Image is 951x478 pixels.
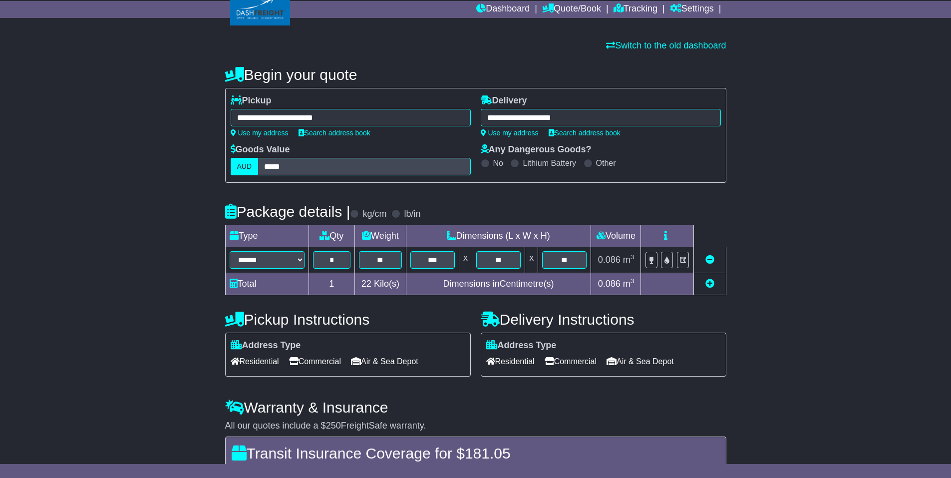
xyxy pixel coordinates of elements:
[225,225,309,247] td: Type
[476,1,530,18] a: Dashboard
[598,255,621,265] span: 0.086
[406,225,591,247] td: Dimensions (L x W x H)
[404,209,420,220] label: lb/in
[542,1,601,18] a: Quote/Book
[486,340,557,351] label: Address Type
[523,158,576,168] label: Lithium Battery
[623,255,634,265] span: m
[326,421,341,431] span: 250
[231,144,290,155] label: Goods Value
[525,247,538,273] td: x
[481,129,539,137] a: Use my address
[481,95,527,106] label: Delivery
[481,311,726,328] h4: Delivery Instructions
[607,354,674,369] span: Air & Sea Depot
[289,354,341,369] span: Commercial
[225,203,350,220] h4: Package details |
[545,354,597,369] span: Commercial
[631,253,634,261] sup: 3
[309,225,355,247] td: Qty
[231,354,279,369] span: Residential
[481,144,592,155] label: Any Dangerous Goods?
[361,279,371,289] span: 22
[670,1,714,18] a: Settings
[351,354,418,369] span: Air & Sea Depot
[231,158,259,175] label: AUD
[705,255,714,265] a: Remove this item
[493,158,503,168] label: No
[299,129,370,137] a: Search address book
[225,273,309,295] td: Total
[355,273,406,295] td: Kilo(s)
[631,277,634,285] sup: 3
[309,273,355,295] td: 1
[623,279,634,289] span: m
[225,311,471,328] h4: Pickup Instructions
[549,129,621,137] a: Search address book
[355,225,406,247] td: Weight
[231,340,301,351] label: Address Type
[232,445,720,462] h4: Transit Insurance Coverage for $
[362,209,386,220] label: kg/cm
[459,247,472,273] td: x
[705,279,714,289] a: Add new item
[606,40,726,50] a: Switch to the old dashboard
[614,1,657,18] a: Tracking
[406,273,591,295] td: Dimensions in Centimetre(s)
[225,421,726,432] div: All our quotes include a $ FreightSafe warranty.
[596,158,616,168] label: Other
[231,129,289,137] a: Use my address
[486,354,535,369] span: Residential
[598,279,621,289] span: 0.086
[225,66,726,83] h4: Begin your quote
[591,225,641,247] td: Volume
[465,445,511,462] span: 181.05
[225,399,726,416] h4: Warranty & Insurance
[231,95,272,106] label: Pickup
